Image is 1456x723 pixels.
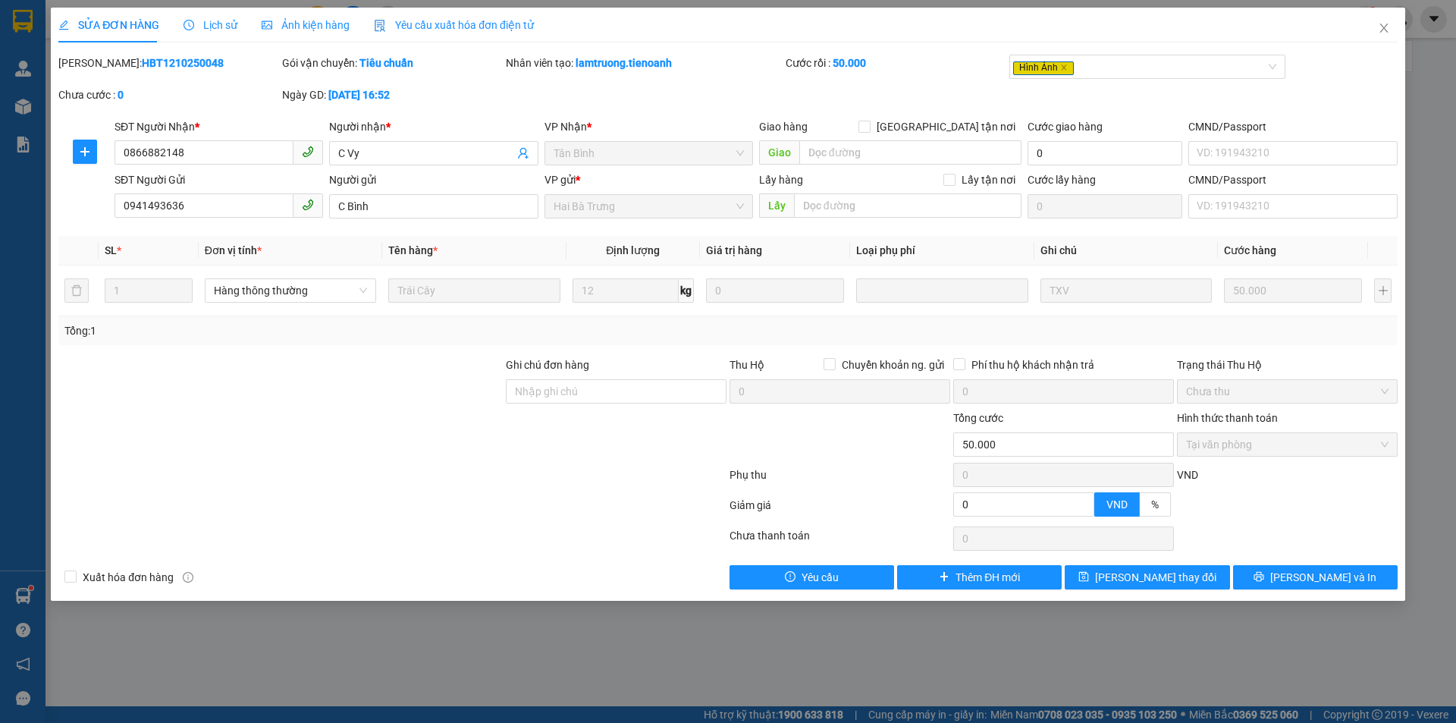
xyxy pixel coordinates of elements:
div: VP gửi [544,171,753,188]
span: [PERSON_NAME] thay đổi [1095,569,1216,586]
span: Cước hàng [1224,244,1276,256]
span: VND [1177,469,1198,481]
span: exclamation-circle [785,571,795,583]
button: plus [73,140,97,164]
input: Cước lấy hàng [1028,194,1182,218]
div: Trạng thái Thu Hộ [1177,357,1398,373]
div: [PERSON_NAME]: [58,55,279,71]
span: SỬA ĐƠN HÀNG [58,19,159,31]
span: Lấy hàng [759,174,803,186]
b: lamtruong.tienoanh [576,57,672,69]
div: Người gửi [329,171,538,188]
button: exclamation-circleYêu cầu [730,565,894,589]
span: phone [302,199,314,211]
span: Tân Bình [554,142,744,165]
span: Chưa thu [1186,380,1389,403]
div: Gói vận chuyển: [282,55,503,71]
span: Phí thu hộ khách nhận trả [965,357,1100,373]
span: [GEOGRAPHIC_DATA] tận nơi [871,118,1021,135]
span: Hình Ảnh [1013,61,1074,75]
span: SL [105,244,117,256]
span: phone [302,146,314,158]
button: save[PERSON_NAME] thay đổi [1065,565,1229,589]
span: plus [74,146,96,158]
img: icon [374,20,386,32]
span: clock-circle [184,20,194,30]
label: Hình thức thanh toán [1177,412,1278,424]
label: Cước lấy hàng [1028,174,1096,186]
span: Lịch sử [184,19,237,31]
input: Dọc đường [794,193,1021,218]
th: Ghi chú [1034,236,1218,266]
span: VND [1106,498,1128,511]
b: HBT1210250048 [142,57,224,69]
span: Ảnh kiện hàng [262,19,350,31]
span: Thu Hộ [730,359,764,371]
div: Tổng: 1 [64,322,562,339]
label: Cước giao hàng [1028,121,1103,133]
span: close [1378,22,1390,34]
button: printer[PERSON_NAME] và In [1233,565,1398,589]
button: plus [1374,278,1391,303]
button: plusThêm ĐH mới [897,565,1062,589]
div: Ngày GD: [282,86,503,103]
span: picture [262,20,272,30]
b: [DATE] 16:52 [328,89,390,101]
span: Chuyển khoản ng. gửi [836,357,950,373]
span: Hàng thông thường [214,279,367,302]
span: Định lượng [606,244,660,256]
b: 0 [118,89,124,101]
div: Chưa thanh toán [728,527,952,554]
span: printer [1254,571,1264,583]
b: 50.000 [833,57,866,69]
span: info-circle [183,572,193,583]
span: Tổng cước [953,412,1003,424]
span: save [1078,571,1089,583]
span: [PERSON_NAME] và In [1270,569,1376,586]
input: 0 [1224,278,1362,303]
span: Giá trị hàng [706,244,762,256]
div: Người nhận [329,118,538,135]
button: Close [1363,8,1405,50]
input: 0 [706,278,844,303]
input: Ghi Chú [1040,278,1212,303]
b: Tiêu chuẩn [359,57,413,69]
input: Dọc đường [799,140,1021,165]
span: Giao [759,140,799,165]
span: kg [679,278,694,303]
span: Hai Bà Trưng [554,195,744,218]
span: Giao hàng [759,121,808,133]
input: Ghi chú đơn hàng [506,379,726,404]
span: user-add [517,147,529,159]
div: Phụ thu [728,467,952,493]
button: delete [64,278,89,303]
span: Lấy [759,193,794,218]
span: Yêu cầu xuất hóa đơn điện tử [374,19,534,31]
div: CMND/Passport [1188,171,1397,188]
div: SĐT Người Nhận [115,118,323,135]
span: Yêu cầu [802,569,839,586]
div: SĐT Người Gửi [115,171,323,188]
span: % [1151,498,1159,511]
div: Nhân viên tạo: [506,55,783,71]
input: Cước giao hàng [1028,141,1182,165]
span: Tại văn phòng [1186,433,1389,456]
span: Xuất hóa đơn hàng [77,569,180,586]
span: close [1060,64,1068,71]
span: Tên hàng [388,244,438,256]
span: VP Nhận [544,121,587,133]
span: Lấy tận nơi [955,171,1021,188]
span: Thêm ĐH mới [955,569,1020,586]
span: plus [939,571,949,583]
div: Giảm giá [728,497,952,523]
span: edit [58,20,69,30]
th: Loại phụ phí [850,236,1034,266]
span: Đơn vị tính [205,244,262,256]
input: VD: Bàn, Ghế [388,278,560,303]
label: Ghi chú đơn hàng [506,359,589,371]
div: Chưa cước : [58,86,279,103]
div: CMND/Passport [1188,118,1397,135]
div: Cước rồi : [786,55,1006,71]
